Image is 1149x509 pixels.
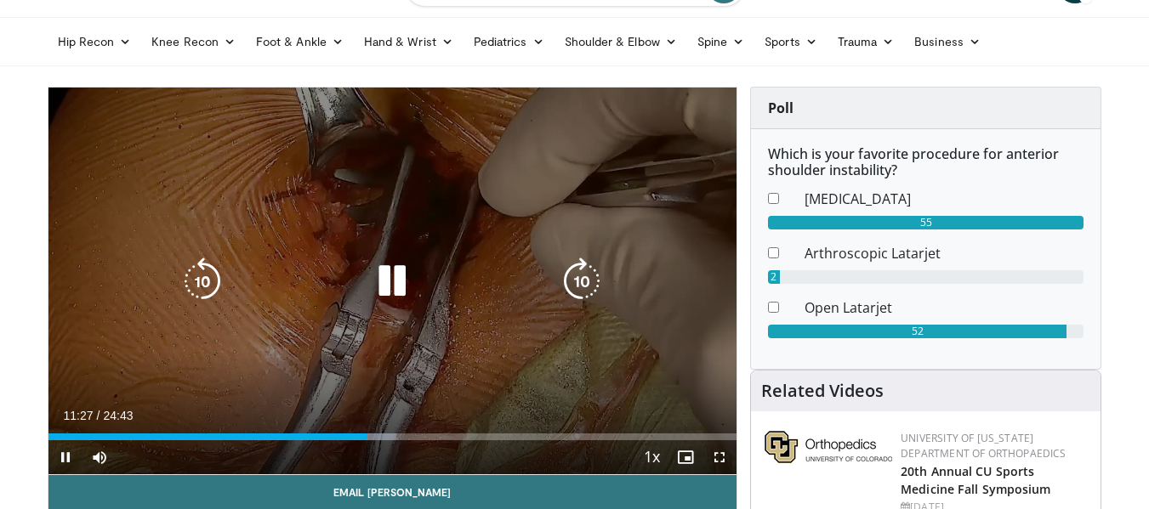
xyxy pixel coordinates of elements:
[768,270,780,284] div: 2
[634,440,668,474] button: Playback Rate
[901,463,1050,497] a: 20th Annual CU Sports Medicine Fall Symposium
[246,25,354,59] a: Foot & Ankle
[901,431,1066,461] a: University of [US_STATE] Department of Orthopaedics
[792,243,1096,263] dd: Arthroscopic Latarjet
[141,25,246,59] a: Knee Recon
[702,440,737,474] button: Fullscreen
[768,146,1084,178] h6: Which is your favorite procedure for anterior shoulder instability?
[48,25,142,59] a: Hip Recon
[48,475,737,509] a: Email [PERSON_NAME]
[82,440,117,474] button: Mute
[48,440,82,474] button: Pause
[792,189,1096,209] dd: [MEDICAL_DATA]
[792,297,1096,318] dd: Open Latarjet
[754,25,828,59] a: Sports
[48,88,737,475] video-js: Video Player
[904,25,991,59] a: Business
[828,25,905,59] a: Trauma
[768,99,793,117] strong: Poll
[668,440,702,474] button: Enable picture-in-picture mode
[555,25,687,59] a: Shoulder & Elbow
[761,381,884,401] h4: Related Videos
[103,409,133,422] span: 24:43
[464,25,555,59] a: Pediatrics
[48,433,737,440] div: Progress Bar
[768,216,1084,229] div: 55
[354,25,464,59] a: Hand & Wrist
[768,325,1067,338] div: 52
[97,409,100,422] span: /
[765,431,892,463] img: 355603a8-37da-49b6-856f-e00d7e9307d3.png.150x105_q85_autocrop_double_scale_upscale_version-0.2.png
[64,409,94,422] span: 11:27
[687,25,754,59] a: Spine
